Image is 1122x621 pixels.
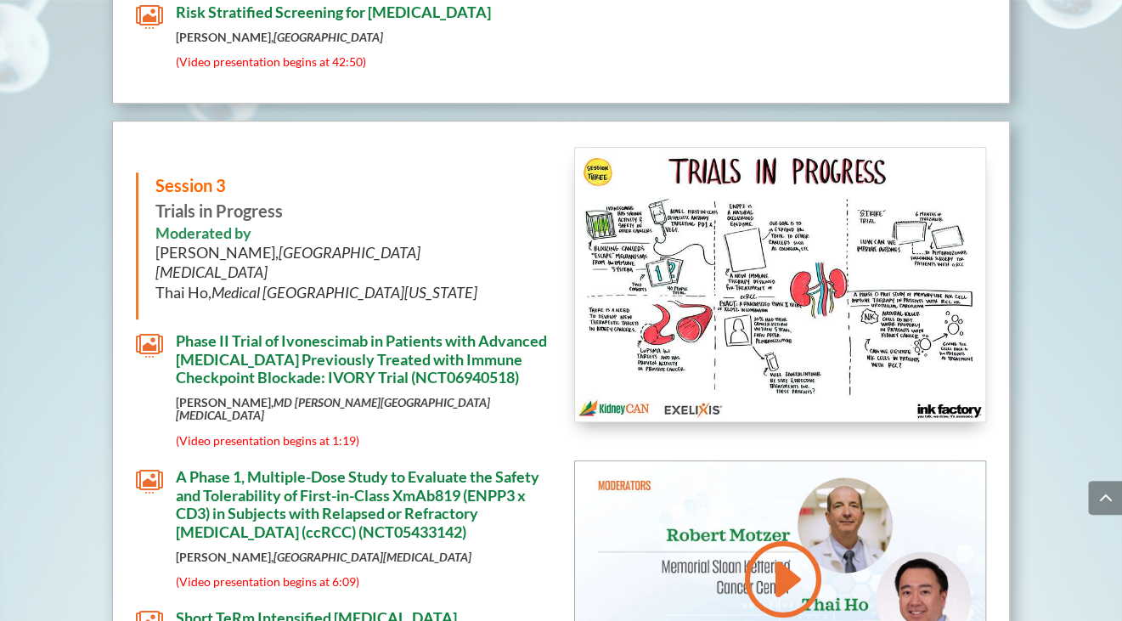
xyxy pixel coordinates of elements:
[176,467,539,541] span: A Phase 1, Multiple-Dose Study to Evaluate the Safety and Tolerability of First-in-Class XmAb819 ...
[136,332,163,359] span: 
[176,395,490,422] strong: [PERSON_NAME],
[155,175,226,195] span: Session 3
[136,3,163,31] span: 
[273,550,471,564] em: [GEOGRAPHIC_DATA][MEDICAL_DATA]
[155,243,420,281] span: [PERSON_NAME],
[176,550,471,564] strong: [PERSON_NAME],
[176,30,383,44] strong: [PERSON_NAME],
[176,433,359,448] span: (Video presentation begins at 1:19)
[155,175,283,221] strong: Trials in Progress
[176,395,490,422] em: MD [PERSON_NAME][GEOGRAPHIC_DATA][MEDICAL_DATA]
[273,30,383,44] em: [GEOGRAPHIC_DATA]
[136,468,163,495] span: 
[176,331,547,387] span: Phase II Trial of Ivonescimab in Patients with Advanced [MEDICAL_DATA] Previously Treated with Im...
[155,223,251,242] strong: Moderated by
[155,283,477,302] span: Thai Ho,
[176,3,491,21] span: Risk Stratified Screening for [MEDICAL_DATA]
[211,283,477,302] em: Medical [GEOGRAPHIC_DATA][US_STATE]
[176,54,366,69] span: (Video presentation begins at 42:50)
[176,574,359,589] span: (Video presentation begins at 6:09)
[155,243,420,281] em: [GEOGRAPHIC_DATA][MEDICAL_DATA]
[575,148,986,421] img: KidneyCAN_Ink Factory_Board Session 3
